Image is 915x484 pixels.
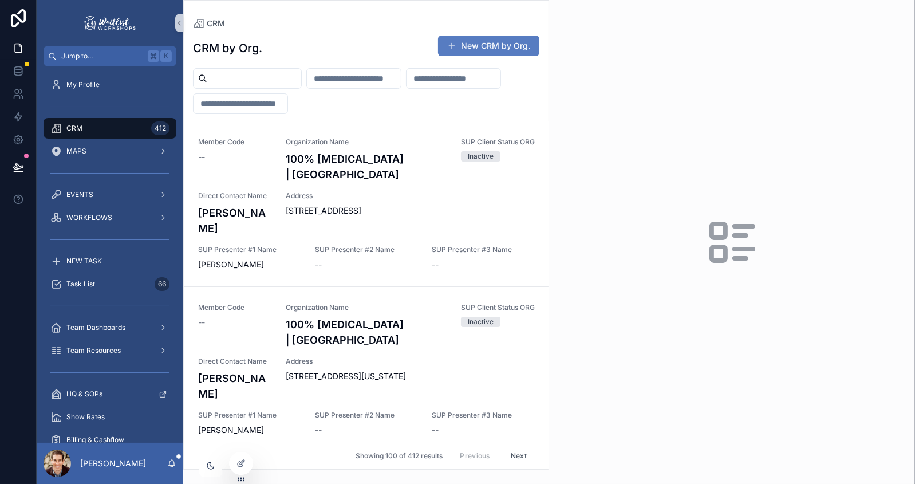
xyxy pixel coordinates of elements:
[286,303,447,312] span: Organization Name
[315,411,418,420] span: SUP Presenter #2 Name
[198,357,272,366] span: Direct Contact Name
[198,259,301,270] span: [PERSON_NAME]
[461,303,535,312] span: SUP Client Status ORG
[286,151,447,182] h4: 100% [MEDICAL_DATA] | [GEOGRAPHIC_DATA]
[66,257,102,266] span: NEW TASK
[66,323,125,332] span: Team Dashboards
[66,389,102,399] span: HQ & SOPs
[44,274,176,294] a: Task List66
[468,151,494,162] div: Inactive
[198,424,301,436] span: [PERSON_NAME]
[66,124,82,133] span: CRM
[356,451,443,461] span: Showing 100 of 412 results
[161,52,171,61] span: K
[184,121,549,286] a: Member Code--Organization Name100% [MEDICAL_DATA] | [GEOGRAPHIC_DATA]SUP Client Status ORGInactiv...
[66,80,100,89] span: My Profile
[44,207,176,228] a: WORKFLOWS
[286,191,535,200] span: Address
[503,447,535,465] button: Next
[44,317,176,338] a: Team Dashboards
[438,36,539,56] button: New CRM by Org.
[155,277,169,291] div: 66
[198,317,205,328] span: --
[286,137,447,147] span: Organization Name
[286,371,535,382] span: [STREET_ADDRESS][US_STATE]
[44,430,176,450] a: Billing & Cashflow
[207,18,225,29] span: CRM
[315,259,322,270] span: --
[432,411,535,420] span: SUP Presenter #3 Name
[198,303,272,312] span: Member Code
[66,147,86,156] span: MAPS
[315,245,418,254] span: SUP Presenter #2 Name
[286,205,535,217] span: [STREET_ADDRESS]
[66,190,93,199] span: EVENTS
[82,14,137,32] img: App logo
[198,137,272,147] span: Member Code
[468,317,494,327] div: Inactive
[37,66,183,443] div: scrollable content
[198,371,272,402] h4: [PERSON_NAME]
[66,280,95,289] span: Task List
[151,121,169,135] div: 412
[198,411,301,420] span: SUP Presenter #1 Name
[184,286,549,452] a: Member Code--Organization Name100% [MEDICAL_DATA] | [GEOGRAPHIC_DATA]SUP Client Status ORGInactiv...
[44,141,176,162] a: MAPS
[44,74,176,95] a: My Profile
[198,205,272,236] h4: [PERSON_NAME]
[315,424,322,436] span: --
[44,118,176,139] a: CRM412
[61,52,143,61] span: Jump to...
[193,18,225,29] a: CRM
[432,245,535,254] span: SUP Presenter #3 Name
[198,191,272,200] span: Direct Contact Name
[80,458,146,469] p: [PERSON_NAME]
[432,259,439,270] span: --
[66,346,121,355] span: Team Resources
[66,213,112,222] span: WORKFLOWS
[193,40,262,56] h1: CRM by Org.
[44,251,176,271] a: NEW TASK
[44,184,176,205] a: EVENTS
[286,317,447,348] h4: 100% [MEDICAL_DATA] | [GEOGRAPHIC_DATA]
[198,151,205,163] span: --
[44,340,176,361] a: Team Resources
[44,46,176,66] button: Jump to...K
[432,424,439,436] span: --
[66,435,124,444] span: Billing & Cashflow
[44,407,176,427] a: Show Rates
[198,245,301,254] span: SUP Presenter #1 Name
[461,137,535,147] span: SUP Client Status ORG
[286,357,535,366] span: Address
[44,384,176,404] a: HQ & SOPs
[66,412,105,422] span: Show Rates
